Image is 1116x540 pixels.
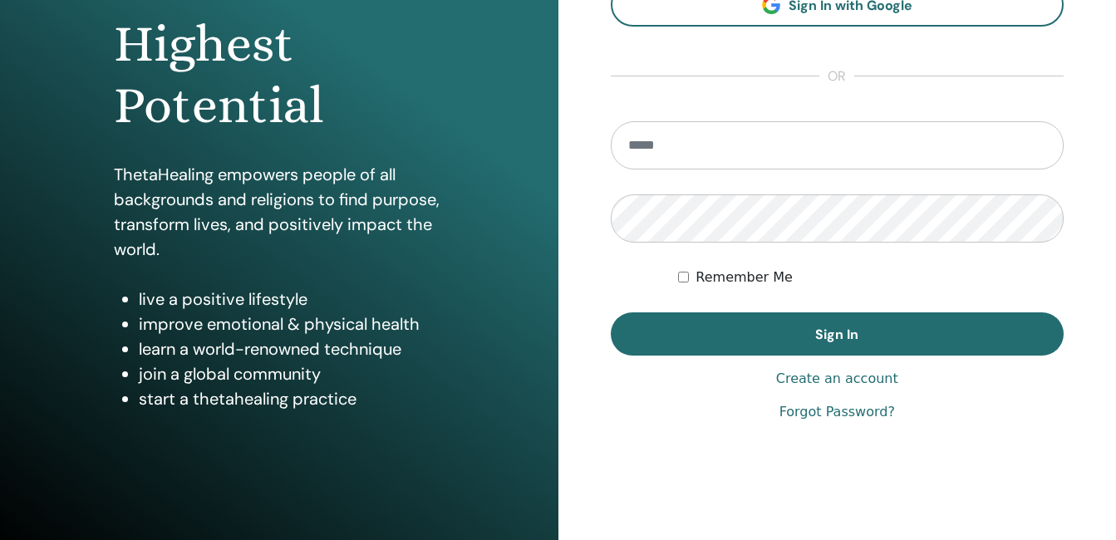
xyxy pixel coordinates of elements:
li: join a global community [139,361,445,386]
span: Sign In [815,326,858,343]
a: Forgot Password? [779,402,895,422]
p: ThetaHealing empowers people of all backgrounds and religions to find purpose, transform lives, a... [114,162,445,262]
a: Create an account [776,369,898,389]
li: learn a world-renowned technique [139,336,445,361]
li: improve emotional & physical health [139,312,445,336]
div: Keep me authenticated indefinitely or until I manually logout [678,268,1064,287]
span: or [819,66,854,86]
label: Remember Me [696,268,793,287]
li: start a thetahealing practice [139,386,445,411]
li: live a positive lifestyle [139,287,445,312]
button: Sign In [611,312,1064,356]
